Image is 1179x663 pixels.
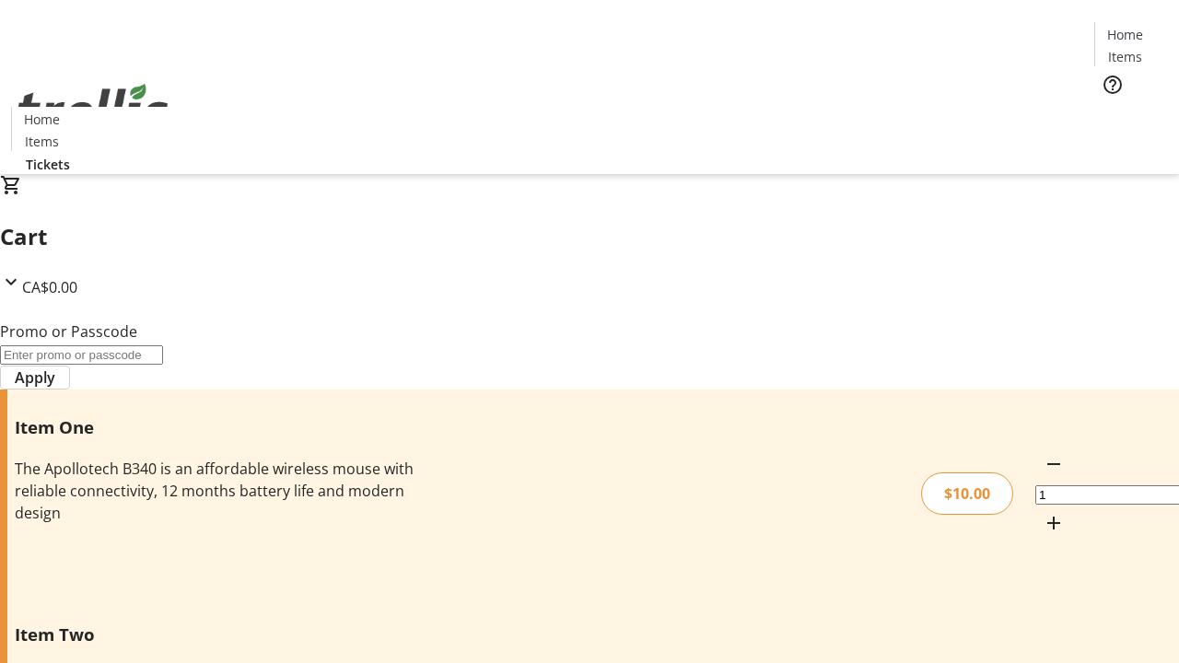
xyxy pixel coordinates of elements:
h3: Item One [15,414,417,440]
span: Tickets [1109,107,1153,126]
img: Orient E2E Organization 9Q2YxE4x4I's Logo [11,64,175,156]
a: Tickets [11,155,85,174]
a: Items [12,132,71,151]
span: Items [25,132,59,151]
span: Home [24,110,60,129]
a: Home [12,110,71,129]
button: Help [1094,66,1131,103]
h3: Item Two [15,622,417,647]
a: Items [1095,47,1154,66]
button: Increment by one [1035,505,1072,541]
span: Tickets [26,155,70,174]
button: Decrement by one [1035,446,1072,483]
span: Items [1108,47,1142,66]
span: Home [1107,25,1143,44]
a: Tickets [1094,107,1168,126]
span: Apply [15,366,55,389]
div: $10.00 [921,472,1013,515]
a: Home [1095,25,1154,44]
span: CA$0.00 [22,277,77,297]
div: The Apollotech B340 is an affordable wireless mouse with reliable connectivity, 12 months battery... [15,458,417,524]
